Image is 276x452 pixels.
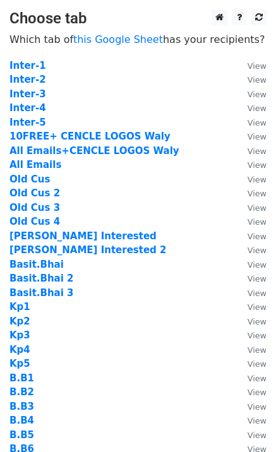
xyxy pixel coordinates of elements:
a: Inter-1 [9,60,46,71]
a: View [235,131,267,142]
a: View [235,244,267,256]
a: Inter-5 [9,117,46,128]
small: View [248,374,267,383]
a: Inter-3 [9,88,46,100]
small: View [248,118,267,128]
a: Kp2 [9,316,30,327]
a: View [235,145,267,157]
small: View [248,288,267,298]
iframe: Chat Widget [213,391,276,452]
small: View [248,232,267,241]
a: View [235,102,267,114]
small: View [248,302,267,312]
small: View [248,345,267,355]
a: B.B4 [9,415,34,426]
a: B.B1 [9,372,34,384]
a: Inter-2 [9,74,46,85]
a: Basit.Bhai 2 [9,273,74,284]
a: View [235,74,267,85]
a: View [235,187,267,199]
a: [PERSON_NAME] Interested [9,230,157,242]
a: Basit.Bhai 3 [9,287,74,299]
a: View [235,259,267,270]
a: View [235,273,267,284]
small: View [248,388,267,397]
small: View [248,104,267,113]
a: Kp5 [9,358,30,369]
small: View [248,260,267,270]
small: View [248,175,267,184]
a: Old Cus 4 [9,216,60,227]
small: View [248,246,267,255]
a: View [235,159,267,170]
a: this Google Sheet [73,33,163,45]
a: B.B3 [9,401,34,412]
small: View [248,160,267,170]
a: View [235,330,267,341]
small: View [248,274,267,283]
a: View [235,230,267,242]
a: All Emails+CENCLE LOGOS Waly [9,145,179,157]
strong: B.B2 [9,386,34,398]
small: View [248,359,267,369]
a: View [235,287,267,299]
a: View [235,174,267,185]
a: Kp3 [9,330,30,341]
small: View [248,217,267,227]
a: Kp1 [9,301,30,312]
small: View [248,331,267,340]
a: Old Cus 2 [9,187,60,199]
a: B.B5 [9,429,34,441]
a: All Emails [9,159,61,170]
a: View [235,316,267,327]
a: Basit.Bhai [9,259,64,270]
a: Inter-4 [9,102,46,114]
p: Which tab of has your recipients? [9,33,267,46]
a: View [235,372,267,384]
small: View [248,146,267,156]
a: View [235,88,267,100]
a: View [235,344,267,355]
small: View [248,189,267,198]
a: 10FREE+ CENCLE LOGOS Waly [9,131,171,142]
a: View [235,202,267,213]
a: View [235,216,267,227]
small: View [248,90,267,99]
a: View [235,60,267,71]
a: View [235,301,267,312]
strong: Old Cus [9,174,50,185]
a: View [235,386,267,398]
small: View [248,75,267,85]
a: Old Cus 3 [9,202,60,213]
a: [PERSON_NAME] Interested 2 [9,244,167,256]
h3: Choose tab [9,9,267,28]
a: View [235,117,267,128]
a: View [235,358,267,369]
small: View [248,317,267,326]
a: Kp4 [9,344,30,355]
